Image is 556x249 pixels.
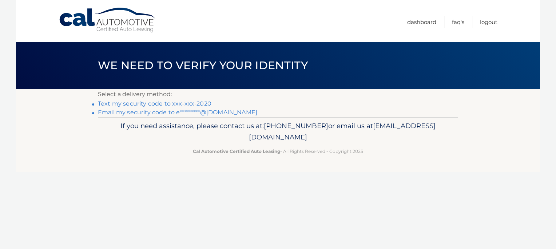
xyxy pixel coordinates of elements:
a: Logout [480,16,497,28]
p: If you need assistance, please contact us at: or email us at [103,120,453,143]
p: Select a delivery method: [98,89,458,99]
span: We need to verify your identity [98,59,308,72]
a: FAQ's [452,16,464,28]
a: Email my security code to e*********@[DOMAIN_NAME] [98,109,257,116]
a: Cal Automotive [59,7,157,33]
p: - All Rights Reserved - Copyright 2025 [103,147,453,155]
strong: Cal Automotive Certified Auto Leasing [193,149,280,154]
span: [PHONE_NUMBER] [264,122,328,130]
a: Dashboard [407,16,436,28]
a: Text my security code to xxx-xxx-2020 [98,100,211,107]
